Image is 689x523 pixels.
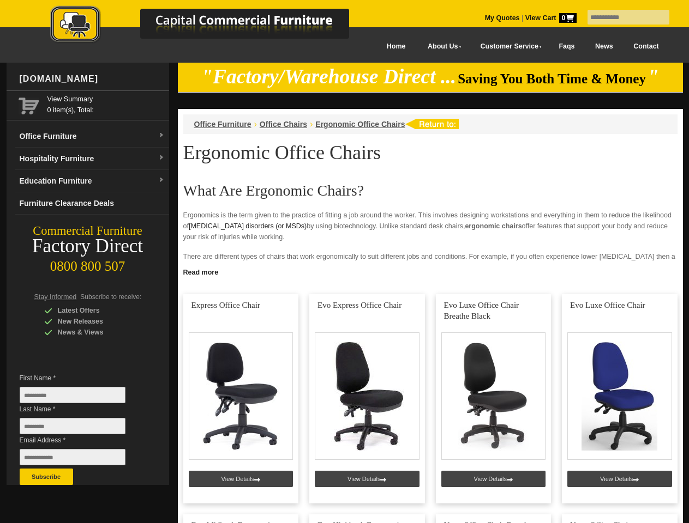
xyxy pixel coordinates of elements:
a: View Cart0 [523,14,576,22]
a: Customer Service [468,34,548,59]
h2: What Are Ergonomic Chairs? [183,183,678,199]
a: Office Furniture [194,120,251,129]
a: Furniture Clearance Deals [15,192,169,215]
img: dropdown [158,155,165,161]
div: [DOMAIN_NAME] [15,63,169,95]
h1: Ergonomic Office Chairs [183,142,678,163]
input: Last Name * [20,418,125,434]
span: Last Name * [20,404,142,415]
a: Office Furnituredropdown [15,125,169,148]
em: " [648,65,659,88]
a: View Summary [47,94,165,105]
img: return to [405,119,459,129]
input: Email Address * [20,449,125,465]
button: Subscribe [20,469,73,485]
span: Email Address * [20,435,142,446]
li: › [310,119,313,130]
span: First Name * [20,373,142,384]
a: Contact [623,34,669,59]
span: Saving You Both Time & Money [458,71,646,86]
div: News & Views [44,327,148,338]
span: Stay Informed [34,293,77,301]
img: dropdown [158,177,165,184]
strong: View Cart [525,14,577,22]
div: New Releases [44,316,148,327]
a: Hospitality Furnituredropdown [15,148,169,170]
span: Subscribe to receive: [80,293,141,301]
div: Factory Direct [7,239,169,254]
a: Education Furnituredropdown [15,170,169,192]
div: Commercial Furniture [7,223,169,239]
a: Click to read more [178,264,683,278]
a: Capital Commercial Furniture Logo [20,5,402,48]
p: Ergonomics is the term given to the practice of fitting a job around the worker. This involves de... [183,210,678,242]
input: First Name * [20,387,125,403]
div: Latest Offers [44,305,148,316]
a: My Quotes [485,14,520,22]
a: Faqs [549,34,585,59]
div: 0800 800 507 [7,253,169,274]
span: 0 [559,13,577,23]
em: "Factory/Warehouse Direct ... [201,65,456,88]
a: Ergonomic Office Chairs [315,120,405,129]
strong: ergonomic chairs [465,222,522,230]
li: › [254,119,257,130]
span: 0 item(s), Total: [47,94,165,114]
a: [MEDICAL_DATA] disorders (or MSDs) [189,222,307,230]
img: Capital Commercial Furniture Logo [20,5,402,45]
img: dropdown [158,132,165,139]
a: Office Chairs [260,120,307,129]
a: News [585,34,623,59]
a: About Us [416,34,468,59]
p: There are different types of chairs that work ergonomically to suit different jobs and conditions... [183,251,678,273]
